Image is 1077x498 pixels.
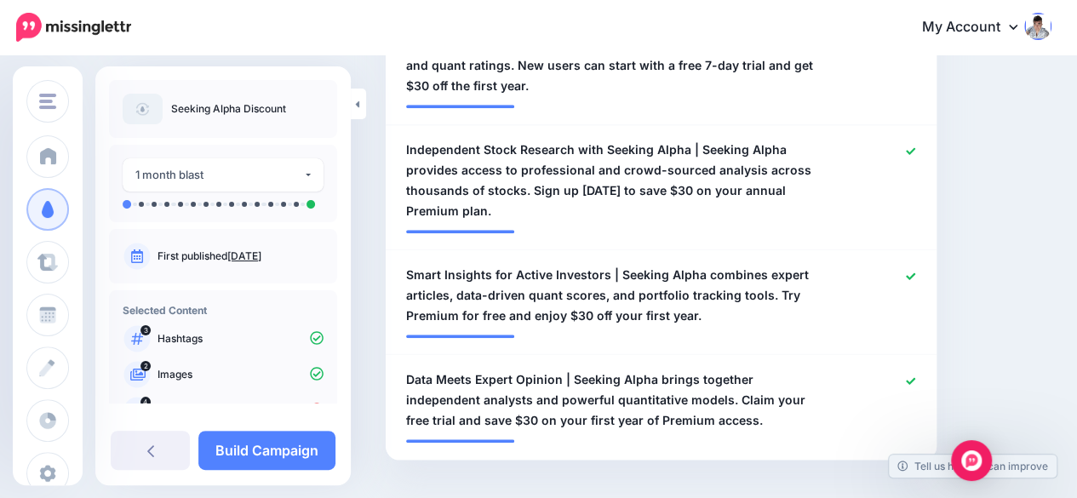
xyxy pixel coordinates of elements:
span: 4 [140,397,151,407]
div: 1 month blast [135,165,303,185]
span: Independent Stock Research with Seeking Alpha | Seeking Alpha provides access to professional and... [406,140,827,221]
p: Quotes [158,403,324,418]
div: The rank for this quote based on keywords and relevance. [406,105,514,108]
a: Tell us how we can improve [889,455,1057,478]
p: Seeking Alpha Discount [171,100,286,117]
img: menu.png [39,94,56,109]
span: 2 [140,361,151,371]
button: 1 month blast [123,158,324,192]
div: Open Intercom Messenger [951,440,992,481]
img: Missinglettr [16,13,131,42]
p: Images [158,367,324,382]
img: article-default-image-icon.png [123,94,163,124]
span: Smart Insights for Active Investors | Seeking Alpha combines expert articles, data-driven quant s... [406,265,827,326]
span: Seeking Alpha Premium for Investors | Seeking Alpha is a leading investment research platform tha... [406,14,827,96]
a: [DATE] [227,249,261,262]
p: First published [158,249,324,264]
div: The rank for this quote based on keywords and relevance. [406,439,514,443]
span: 3 [140,325,151,335]
a: My Account [905,7,1051,49]
div: The rank for this quote based on keywords and relevance. [406,335,514,338]
div: The rank for this quote based on keywords and relevance. [406,230,514,233]
span: Data Meets Expert Opinion | Seeking Alpha brings together independent analysts and powerful quant... [406,369,827,431]
p: Hashtags [158,331,324,346]
h4: Selected Content [123,304,324,317]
